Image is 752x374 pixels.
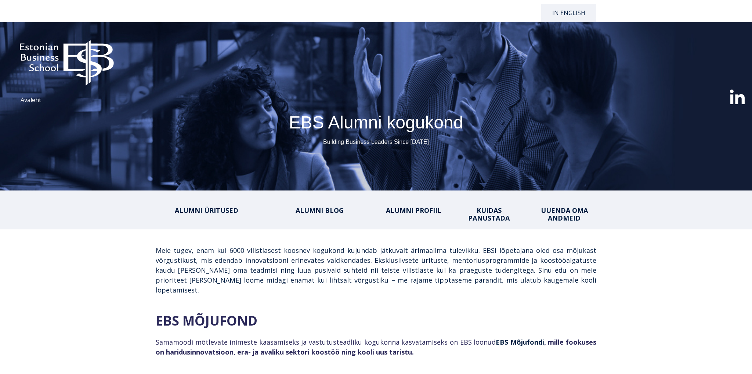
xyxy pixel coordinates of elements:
[296,206,344,215] a: ALUMNI BLOG
[730,90,745,104] img: linkedin-xxl
[323,139,429,145] span: Building Business Leaders Since [DATE]
[7,29,126,90] img: ebs_logo2016_white-1
[289,113,463,132] span: EBS Alumni kogukond
[468,206,510,222] a: KUIDAS PANUSTADA
[541,206,588,222] a: UUENDA OMA ANDMEID
[175,206,238,215] a: ALUMNI ÜRITUSED
[496,338,544,346] strong: EBS Mõjufondi
[156,246,596,294] span: Meie tugev, enam kui 6000 vilistlasest koosnev kogukond kujundab jätkuvalt ärimaailma tulevikku. ...
[156,313,596,328] h2: EBS MÕJUFOND
[541,4,596,22] a: In English
[386,206,441,215] a: ALUMNI PROFIIL
[156,338,596,356] strong: , mille fookuses on haridusinnovatsioon, era- ja avaliku sektori koostöö ning kooli uus taristu.
[496,338,544,346] a: Link EBS Mõjufondi
[156,338,596,356] span: Samamoodi mõtlevate inimeste kaasamiseks ja vastutusteadliku kogukonna kasvatamiseks on EBS loonud
[21,96,41,104] a: Avaleht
